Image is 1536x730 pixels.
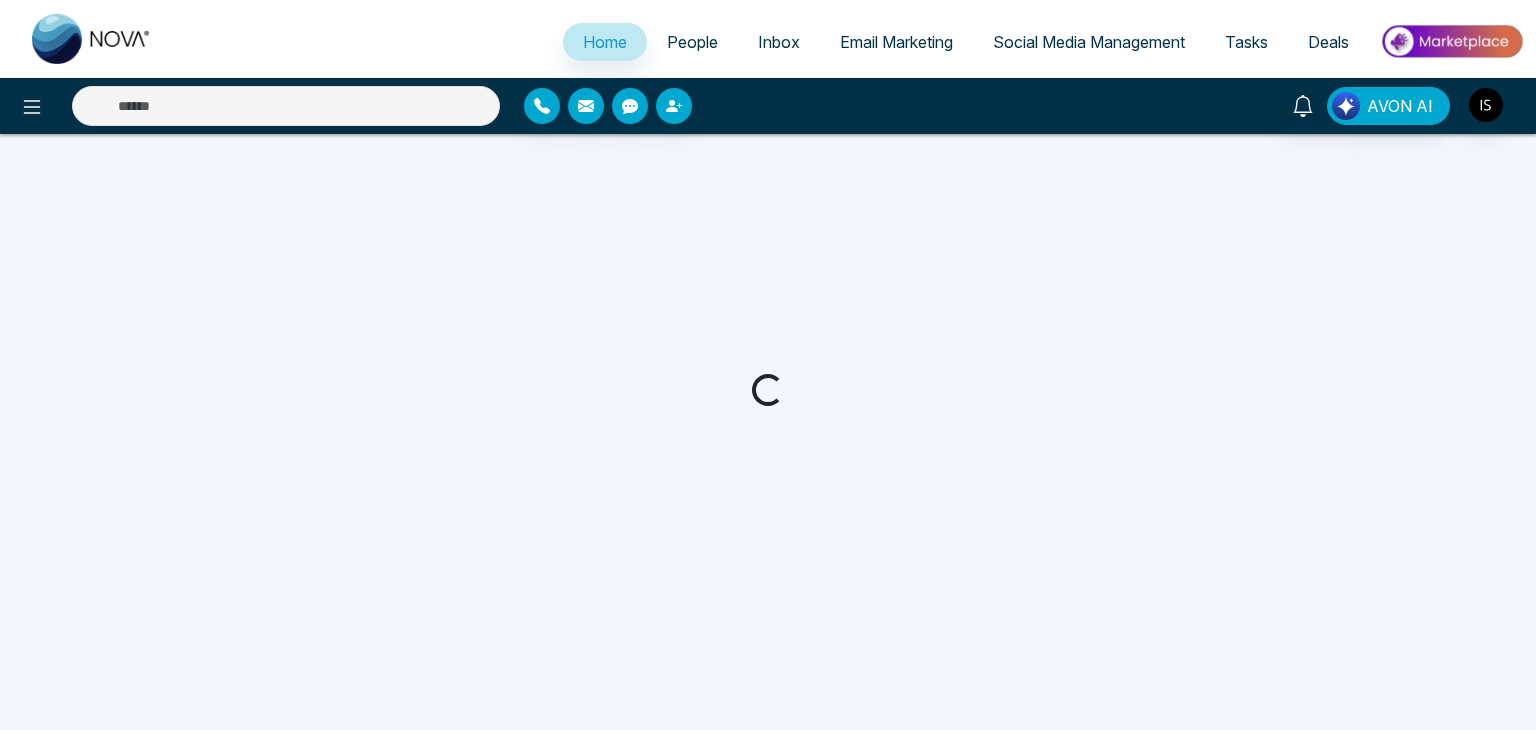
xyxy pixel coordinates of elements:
span: Deals [1308,32,1349,52]
span: Social Media Management [993,32,1185,52]
a: Tasks [1205,23,1288,61]
a: Email Marketing [820,23,973,61]
img: Market-place.gif [1379,19,1524,64]
span: AVON AI [1367,94,1433,118]
button: AVON AI [1327,87,1450,125]
a: Inbox [738,23,820,61]
img: Lead Flow [1332,92,1360,120]
span: Inbox [758,32,800,52]
img: User Avatar [1469,88,1503,122]
a: Home [563,23,647,61]
a: Deals [1288,23,1369,61]
span: Home [583,32,627,52]
span: People [667,32,718,52]
a: Social Media Management [973,23,1205,61]
span: Tasks [1225,32,1268,52]
img: Nova CRM Logo [32,14,152,64]
a: People [647,23,738,61]
span: Email Marketing [840,32,953,52]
